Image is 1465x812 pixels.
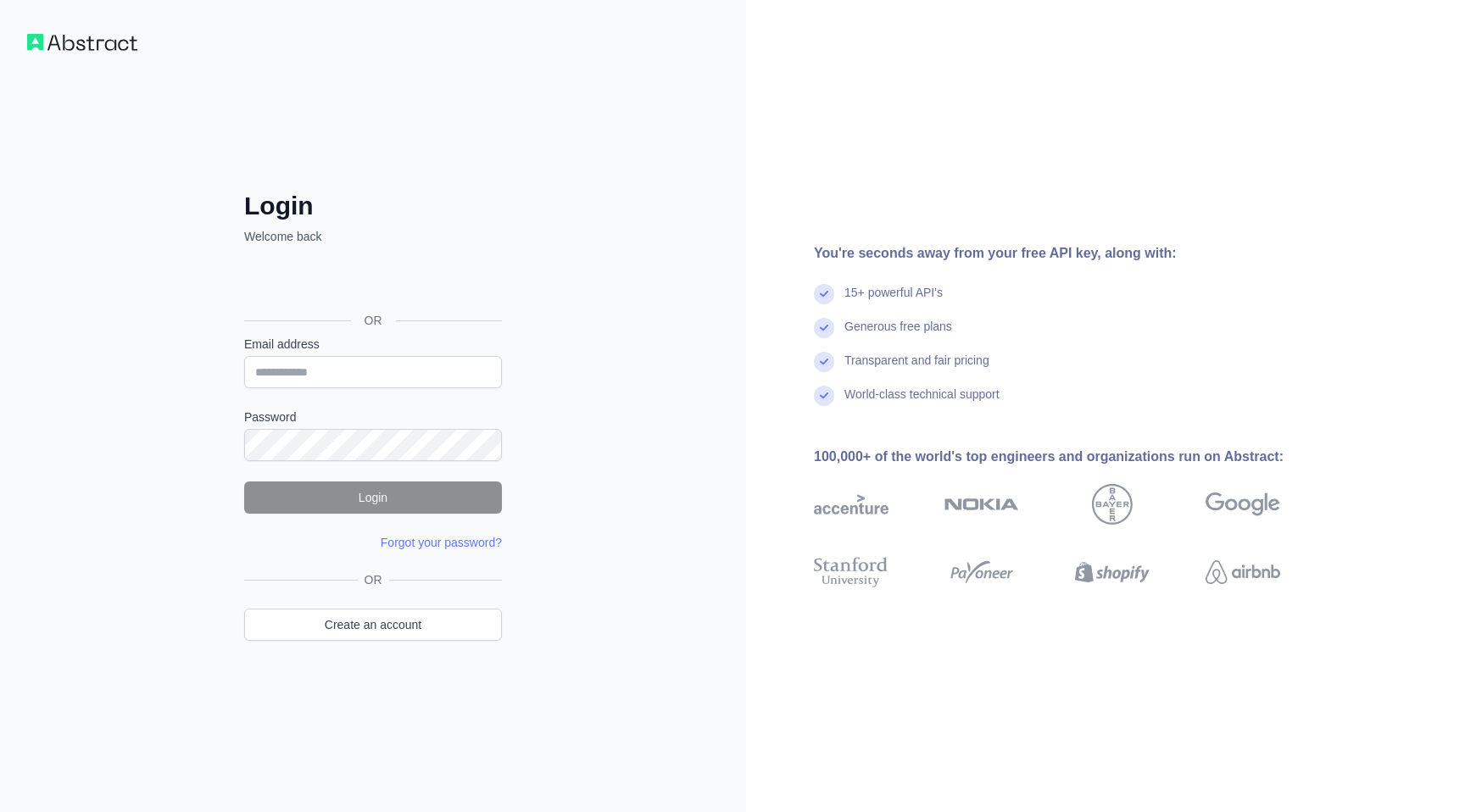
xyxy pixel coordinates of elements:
[1206,484,1280,525] img: google
[844,284,943,318] div: 15+ powerful API's
[244,409,502,425] label: Password
[814,243,1334,264] div: You're seconds away from your free API key, along with:
[244,228,502,245] p: Welcome back
[244,191,502,221] h2: Login
[236,264,507,301] iframe: Sign in with Google Button
[844,386,1000,420] div: World-class technical support
[944,553,1019,591] img: payoneer
[814,447,1334,467] div: 100,000+ of the world's top engineers and organizations run on Abstract:
[1075,553,1150,591] img: shopify
[814,553,888,591] img: stanford university
[244,481,502,514] button: Login
[814,484,888,525] img: accenture
[244,609,502,641] a: Create an account
[944,484,1019,525] img: nokia
[244,336,502,353] label: Email address
[1092,484,1133,525] img: bayer
[381,536,502,549] a: Forgot your password?
[27,34,137,51] img: Workflow
[814,386,834,406] img: check mark
[1206,553,1280,591] img: airbnb
[814,318,834,338] img: check mark
[814,284,834,304] img: check mark
[358,571,389,588] span: OR
[844,352,989,386] div: Transparent and fair pricing
[844,318,952,352] div: Generous free plans
[814,352,834,372] img: check mark
[351,312,396,329] span: OR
